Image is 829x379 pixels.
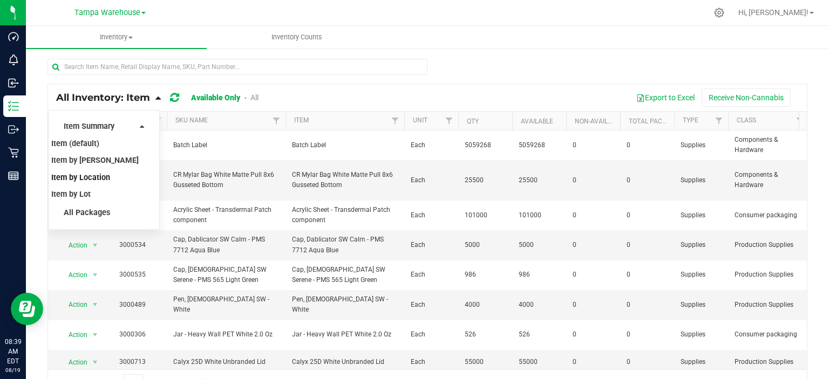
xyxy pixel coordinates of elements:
span: All Packages [64,208,110,217]
span: Item (default) [51,139,99,148]
span: Each [411,329,452,340]
span: Item by Lot [51,190,91,199]
span: 3000713 [119,357,160,367]
span: 0 [573,240,614,250]
span: 5059268 [519,140,560,150]
inline-svg: Inbound [8,78,19,88]
span: Production Supplies [735,357,803,367]
a: Non-Available [575,118,623,125]
a: Qty [467,118,479,125]
span: Pen, [DEMOGRAPHIC_DATA] SW - White [173,294,279,315]
span: 3000535 [119,270,160,280]
span: Each [411,175,452,185]
span: select [89,355,102,370]
span: Each [411,240,452,250]
span: Supplies [681,270,722,280]
span: select [89,297,102,312]
a: All Inventory: Item [56,92,155,104]
span: Cap, [DEMOGRAPHIC_DATA] SW Serene - PMS 565 Light Green [173,265,279,285]
span: Production Supplies [735,240,803,250]
a: Filter [791,112,809,130]
span: Calyx 25D White Unbranded Lid [173,357,279,367]
span: Supplies [681,140,722,150]
span: 0 [573,140,614,150]
span: Acrylic Sheet - Transdermal Patch component [173,205,279,225]
span: 0 [627,175,668,185]
span: Item by Location [51,173,110,182]
span: Supplies [681,240,722,250]
inline-svg: Outbound [8,124,19,135]
a: Available Only [191,93,240,102]
span: 986 [465,270,506,280]
span: Hi, [PERSON_NAME]! [738,8,808,17]
span: 5000 [465,240,506,250]
span: Cap, [DEMOGRAPHIC_DATA] SW Serene - PMS 565 Light Green [292,265,398,285]
span: Cap, Dablicator SW Calm - PMS 7712 Aqua Blue [173,235,279,255]
span: 0 [627,300,668,310]
span: 3000534 [119,240,160,250]
span: Inventory Counts [257,32,337,42]
span: Item by [PERSON_NAME] [51,156,139,165]
span: 3000489 [119,300,160,310]
span: 526 [519,329,560,340]
span: Batch Label [173,140,279,150]
span: 101000 [519,210,560,220]
span: 101000 [465,210,506,220]
a: Total Packages [629,118,683,125]
a: SKU Name [175,116,208,124]
inline-svg: Monitoring [8,54,19,65]
a: Filter [386,112,404,130]
span: 0 [573,175,614,185]
span: Supplies [681,329,722,340]
span: Action [59,238,88,253]
a: Item [294,116,309,124]
inline-svg: Dashboard [8,31,19,42]
span: Action [59,355,88,370]
span: 0 [627,140,668,150]
span: 0 [573,329,614,340]
span: Production Supplies [735,270,803,280]
span: Each [411,140,452,150]
span: 0 [627,240,668,250]
span: Jar - Heavy Wall PET White 2.0 Oz [173,329,279,340]
span: 4000 [465,300,506,310]
span: Each [411,300,452,310]
a: Inventory [26,26,207,49]
a: All [250,93,259,102]
span: Acrylic Sheet - Transdermal Patch component [292,205,398,225]
span: 55000 [519,357,560,367]
button: Receive Non-Cannabis [702,88,791,107]
inline-svg: Reports [8,170,19,181]
a: Unit [413,116,427,124]
span: Supplies [681,175,722,185]
span: Supplies [681,210,722,220]
span: 526 [465,329,506,340]
span: Components & Hardware [735,135,803,155]
p: 08:39 AM EDT [5,337,21,366]
span: All Inventory: Item [56,92,150,104]
span: 5000 [519,240,560,250]
span: 0 [627,357,668,367]
span: select [89,267,102,282]
span: select [89,327,102,342]
span: 0 [573,210,614,220]
span: Action [59,327,88,342]
span: Batch Label [292,140,398,150]
span: 3000306 [119,329,160,340]
span: 4000 [519,300,560,310]
a: Class [737,116,756,124]
span: 0 [573,300,614,310]
span: Calyx 25D White Unbranded Lid [292,357,398,367]
span: Supplies [681,300,722,310]
button: Export to Excel [629,88,702,107]
span: 0 [627,270,668,280]
span: 0 [627,210,668,220]
span: Each [411,270,452,280]
input: Search Item Name, Retail Display Name, SKU, Part Number... [47,59,427,75]
a: Available [521,118,553,125]
span: 55000 [465,357,506,367]
a: Inventory Counts [207,26,388,49]
a: Type [683,116,698,124]
span: Action [59,297,88,312]
span: Each [411,210,452,220]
